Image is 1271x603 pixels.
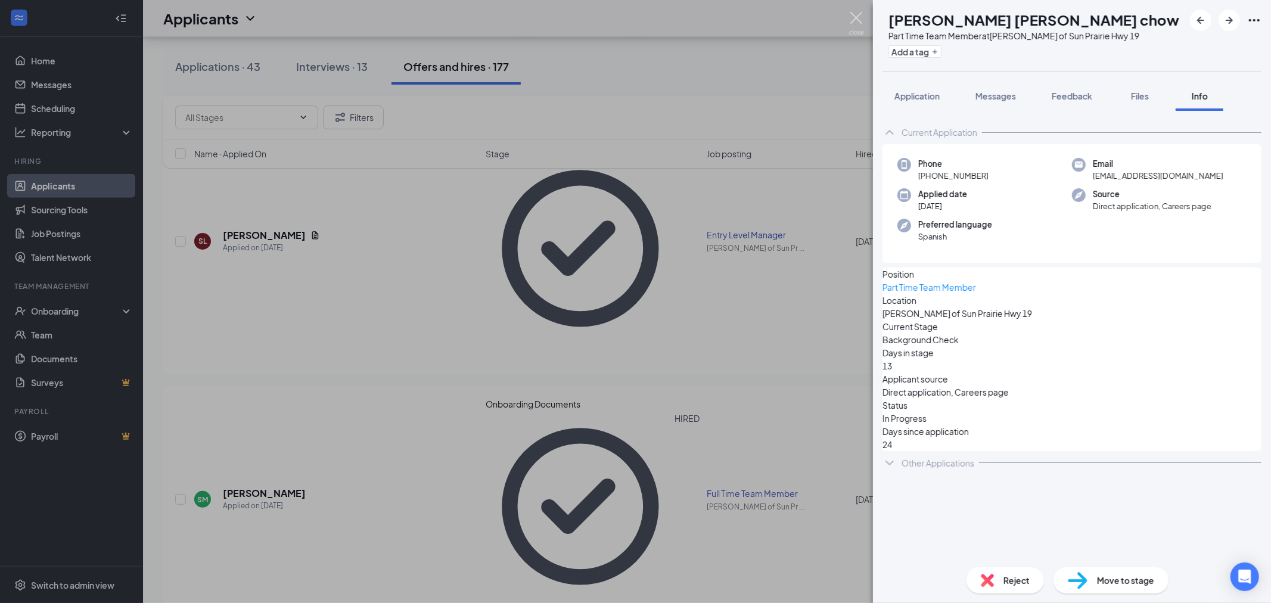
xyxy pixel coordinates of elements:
span: 13 [882,359,892,372]
span: 24 [882,438,892,451]
span: Applicant source [882,372,948,386]
span: Direct application, Careers page [1093,200,1211,212]
span: Days in stage [882,346,934,359]
span: Position [882,268,914,281]
button: PlusAdd a tag [888,45,941,58]
span: Days since application [882,425,969,438]
span: Location [882,294,916,307]
span: Move to stage [1097,574,1154,587]
span: Info [1192,91,1208,101]
svg: Ellipses [1247,13,1261,27]
span: Source [1093,188,1211,200]
svg: ChevronUp [882,125,897,139]
span: Email [1093,158,1223,170]
span: Spanish [918,231,992,243]
div: Open Intercom Messenger [1230,562,1259,591]
span: Messages [975,91,1016,101]
span: [EMAIL_ADDRESS][DOMAIN_NAME] [1093,170,1223,182]
span: Files [1131,91,1149,101]
span: Phone [918,158,989,170]
span: Current Stage [882,320,938,333]
svg: ChevronDown [882,456,897,470]
span: Preferred language [918,219,992,231]
span: Applied date [918,188,967,200]
h1: [PERSON_NAME] [PERSON_NAME] chow [888,10,1179,30]
span: [DATE] [918,200,967,212]
span: Application [894,91,940,101]
span: [PERSON_NAME] of Sun Prairie Hwy 19 [882,307,1032,320]
div: Part Time Team Member at [PERSON_NAME] of Sun Prairie Hwy 19 [888,30,1179,42]
a: Part Time Team Member [882,282,976,293]
svg: ArrowRight [1222,13,1236,27]
span: Feedback [1052,91,1092,101]
span: Direct application, Careers page [882,386,1009,399]
span: [PHONE_NUMBER] [918,170,989,182]
span: Background Check [882,333,959,346]
span: Status [882,399,908,412]
span: Reject [1003,574,1030,587]
div: Other Applications [902,457,974,469]
svg: ArrowLeftNew [1194,13,1208,27]
button: ArrowLeftNew [1190,10,1211,31]
svg: Plus [931,48,939,55]
div: Current Application [902,126,977,138]
span: In Progress [882,412,927,425]
button: ArrowRight [1219,10,1240,31]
